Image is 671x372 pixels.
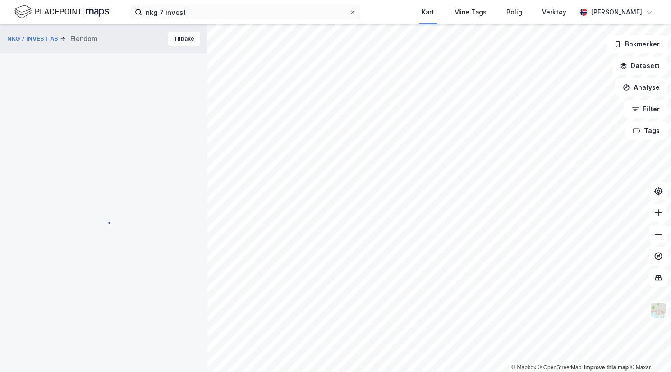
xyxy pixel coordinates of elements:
[612,57,667,75] button: Datasett
[624,100,667,118] button: Filter
[422,7,434,18] div: Kart
[615,78,667,96] button: Analyse
[511,364,536,371] a: Mapbox
[625,122,667,140] button: Tags
[626,329,671,372] iframe: Chat Widget
[538,364,582,371] a: OpenStreetMap
[142,5,349,19] input: Søk på adresse, matrikkel, gårdeiere, leietakere eller personer
[542,7,566,18] div: Verktøy
[7,34,60,43] button: NKG 7 INVEST AS
[454,7,487,18] div: Mine Tags
[506,7,522,18] div: Bolig
[14,4,109,20] img: logo.f888ab2527a4732fd821a326f86c7f29.svg
[607,35,667,53] button: Bokmerker
[584,364,629,371] a: Improve this map
[168,32,200,46] button: Tilbake
[70,33,97,44] div: Eiendom
[650,302,667,319] img: Z
[591,7,642,18] div: [PERSON_NAME]
[97,215,111,229] img: spinner.a6d8c91a73a9ac5275cf975e30b51cfb.svg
